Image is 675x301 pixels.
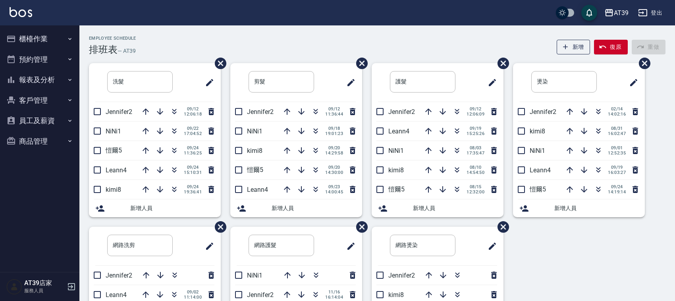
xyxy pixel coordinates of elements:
span: 09/12 [467,106,484,112]
span: 刪除班表 [209,52,228,75]
span: 09/12 [184,106,202,112]
span: 09/02 [184,289,202,295]
span: 愷爾5 [106,147,122,154]
span: 刪除班表 [209,215,228,239]
h2: Employee Schedule [89,36,136,41]
span: 09/23 [325,184,343,189]
span: kimi8 [530,127,545,135]
span: 09/24 [608,184,626,189]
button: 商品管理 [3,131,76,152]
span: NiNi1 [247,272,262,279]
span: 修改班表的標題 [483,73,497,92]
span: NiNi1 [247,127,262,135]
span: 12:32:00 [467,189,484,195]
span: 19:36:41 [184,189,202,195]
button: AT39 [601,5,632,21]
span: 愷爾5 [247,166,263,174]
span: 09/24 [184,184,202,189]
span: Leann4 [106,166,127,174]
button: 新增 [557,40,590,54]
span: Leann4 [530,166,551,174]
span: 修改班表的標題 [341,237,356,256]
span: 14:19:14 [608,189,626,195]
span: 愷爾5 [530,185,546,193]
h3: 排班表 [89,44,118,55]
span: 14:54:50 [467,170,484,175]
span: 17:04:52 [184,131,202,136]
span: 新增人員 [130,204,214,212]
span: 11:36:44 [325,112,343,117]
span: 09/24 [184,145,202,150]
input: 排版標題 [107,235,173,256]
span: 刪除班表 [633,52,652,75]
input: 排版標題 [390,71,455,93]
div: 新增人員 [372,199,503,217]
span: kimi8 [388,166,404,174]
span: NiNi1 [388,147,404,154]
span: 15:25:26 [467,131,484,136]
button: 登出 [635,6,665,20]
input: 排版標題 [531,71,597,93]
span: 修改班表的標題 [624,73,638,92]
span: 16:03:27 [608,170,626,175]
span: 11:36:25 [184,150,202,156]
span: 14:30:00 [325,170,343,175]
span: Jennifer2 [247,108,274,116]
span: 11:14:00 [184,295,202,300]
div: AT39 [614,8,629,18]
span: 09/19 [467,126,484,131]
span: Jennifer2 [106,272,132,279]
span: 新增人員 [272,204,356,212]
span: kimi8 [106,186,121,193]
span: 09/18 [325,126,343,131]
span: 09/20 [325,145,343,150]
span: 新增人員 [413,204,497,212]
span: 09/20 [325,165,343,170]
span: 修改班表的標題 [200,73,214,92]
span: 15:10:31 [184,170,202,175]
span: Jennifer2 [388,272,415,279]
span: 14:00:45 [325,189,343,195]
span: kimi8 [388,291,404,299]
span: 02/14 [608,106,626,112]
span: 08/31 [608,126,626,131]
span: 修改班表的標題 [483,237,497,256]
span: 09/19 [608,165,626,170]
span: Leann4 [247,186,268,193]
span: 08/10 [467,165,484,170]
span: NiNi1 [530,147,545,154]
p: 服務人員 [24,287,65,294]
img: Logo [10,7,32,17]
span: 刪除班表 [350,52,369,75]
span: 08/03 [467,145,484,150]
span: Jennifer2 [106,108,132,116]
button: 櫃檯作業 [3,29,76,49]
h5: AT39店家 [24,279,65,287]
span: 14:02:16 [608,112,626,117]
span: 12:52:35 [608,150,626,156]
button: 報表及分析 [3,69,76,90]
span: 新增人員 [554,204,638,212]
span: 14:29:58 [325,150,343,156]
span: 16:02:47 [608,131,626,136]
span: 愷爾5 [388,185,405,193]
h6: — AT39 [118,47,136,55]
span: 12:06:09 [467,112,484,117]
button: 復原 [594,40,628,54]
span: kimi8 [247,147,262,154]
div: 新增人員 [230,199,362,217]
span: 19:01:23 [325,131,343,136]
span: 09/01 [608,145,626,150]
span: Jennifer2 [530,108,556,116]
span: 09/12 [325,106,343,112]
span: 刪除班表 [492,215,510,239]
span: 12:06:18 [184,112,202,117]
span: 16:14:04 [325,295,343,300]
span: Jennifer2 [388,108,415,116]
span: 09/24 [184,165,202,170]
span: NiNi1 [106,127,121,135]
span: 刪除班表 [492,52,510,75]
img: Person [6,279,22,295]
button: 員工及薪資 [3,110,76,131]
span: 修改班表的標題 [200,237,214,256]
